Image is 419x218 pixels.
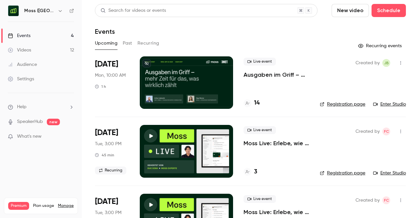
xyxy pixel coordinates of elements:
[95,56,129,109] div: Sep 22 Mon, 10:00 AM (Europe/Berlin)
[244,195,276,203] span: Live event
[47,119,60,125] span: new
[372,4,406,17] button: Schedule
[244,208,309,216] a: Moss Live: Erlebe, wie Moss das Ausgabenmanagement automatisiert
[8,6,19,16] img: Moss (DE)
[8,202,29,210] span: Premium
[95,167,126,174] span: Recurring
[244,99,260,108] a: 14
[95,59,118,69] span: [DATE]
[384,59,389,67] span: JB
[17,104,27,110] span: Help
[58,203,74,208] a: Manage
[384,196,389,204] span: FC
[254,99,260,108] h4: 14
[373,101,406,108] a: Enter Studio
[95,141,121,147] span: Tue, 3:00 PM
[382,59,390,67] span: Jara Bockx
[320,170,365,176] a: Registration page
[95,196,118,207] span: [DATE]
[244,168,257,176] a: 3
[332,4,369,17] button: New video
[137,38,159,49] button: Recurring
[244,126,276,134] span: Live event
[24,8,55,14] h6: Moss ([GEOGRAPHIC_DATA])
[95,84,106,89] div: 1 h
[244,139,309,147] a: Moss Live: Erlebe, wie Moss das Ausgabenmanagement automatisiert
[244,58,276,66] span: Live event
[355,41,406,51] button: Recurring events
[355,59,380,67] span: Created by
[66,134,74,140] iframe: Noticeable Trigger
[100,7,166,14] div: Search for videos or events
[95,128,118,138] span: [DATE]
[17,118,43,125] a: SpeakerHub
[95,125,129,177] div: Oct 7 Tue, 3:00 PM (Europe/Berlin)
[355,128,380,135] span: Created by
[355,196,380,204] span: Created by
[33,203,54,208] span: Plan usage
[8,76,34,82] div: Settings
[320,101,365,108] a: Registration page
[95,152,114,158] div: 45 min
[95,209,121,216] span: Tue, 3:00 PM
[373,170,406,176] a: Enter Studio
[95,28,115,35] h1: Events
[8,104,74,110] li: help-dropdown-opener
[17,133,42,140] span: What's new
[382,128,390,135] span: Felicity Cator
[8,32,30,39] div: Events
[382,196,390,204] span: Felicity Cator
[244,71,309,79] a: Ausgaben im Griff – mehr Zeit für das, was wirklich zählt
[123,38,132,49] button: Past
[95,72,126,79] span: Mon, 10:00 AM
[254,168,257,176] h4: 3
[8,61,37,68] div: Audience
[384,128,389,135] span: FC
[8,47,31,53] div: Videos
[95,38,118,49] button: Upcoming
